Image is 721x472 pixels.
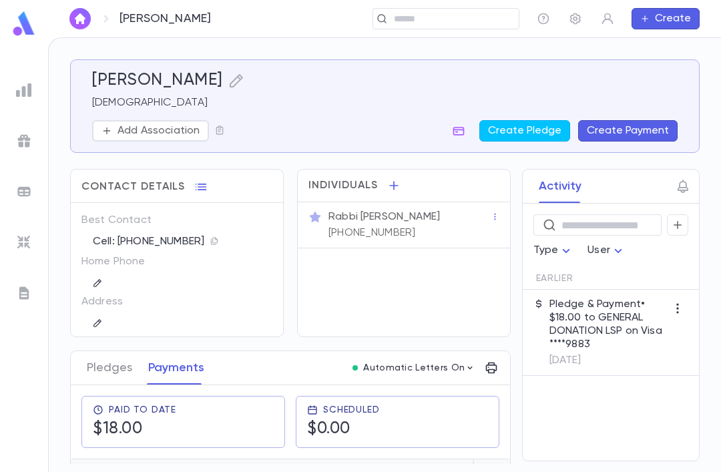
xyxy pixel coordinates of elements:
[308,179,378,192] span: Individuals
[632,8,700,29] button: Create
[307,419,350,439] h5: $0.00
[533,238,575,264] div: Type
[587,245,610,256] span: User
[363,363,465,373] p: Automatic Letters On
[87,351,132,385] button: Pledges
[92,96,678,109] p: [DEMOGRAPHIC_DATA]
[93,231,272,251] div: Cell: [PHONE_NUMBER]
[16,285,32,301] img: letters_grey.7941b92b52307dd3b8a917253454ce1c.svg
[109,405,176,415] span: Paid To Date
[81,180,185,194] span: Contact Details
[328,210,440,224] p: Rabbi [PERSON_NAME]
[81,331,158,352] p: Account ID
[117,124,200,138] p: Add Association
[92,120,209,142] button: Add Association
[11,11,37,37] img: logo
[536,273,573,284] span: Earlier
[16,82,32,98] img: reports_grey.c525e4749d1bce6a11f5fe2a8de1b229.svg
[328,226,415,240] p: [PHONE_NUMBER]
[119,11,211,26] p: [PERSON_NAME]
[539,170,581,203] button: Activity
[93,419,142,439] h5: $18.00
[72,13,88,24] img: home_white.a664292cf8c1dea59945f0da9f25487c.svg
[549,354,667,367] p: [DATE]
[16,133,32,149] img: campaigns_grey.99e729a5f7ee94e3726e6486bddda8f1.svg
[587,238,626,264] div: User
[549,298,667,351] p: Pledge & Payment • $18.00 to GENERAL DONATION LSP on Visa ****9883
[323,405,380,415] span: Scheduled
[81,251,158,272] p: Home Phone
[533,245,559,256] span: Type
[148,351,204,385] button: Payments
[347,359,481,377] button: Automatic Letters On
[81,291,158,312] p: Address
[81,210,158,231] p: Best Contact
[578,120,678,142] button: Create Payment
[16,234,32,250] img: imports_grey.530a8a0e642e233f2baf0ef88e8c9fcb.svg
[16,184,32,200] img: batches_grey.339ca447c9d9533ef1741baa751efc33.svg
[92,71,223,91] h5: [PERSON_NAME]
[479,120,570,142] button: Create Pledge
